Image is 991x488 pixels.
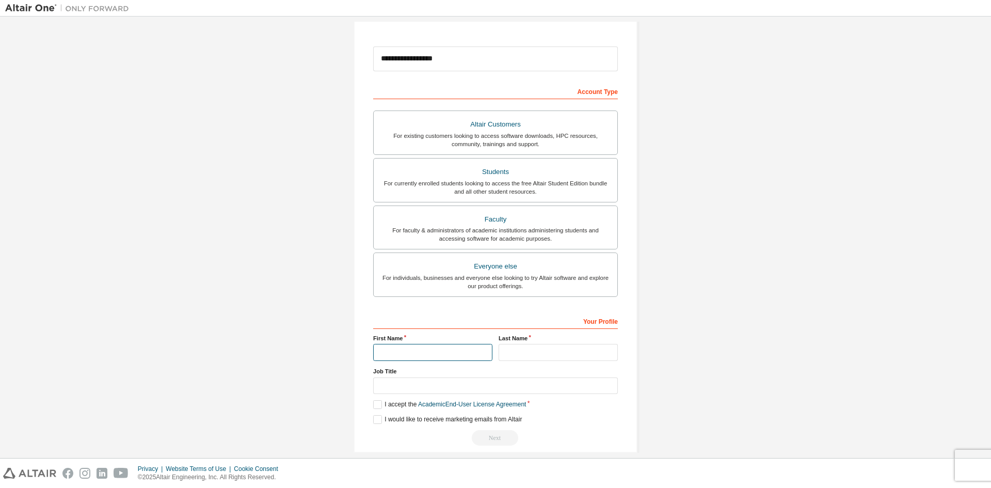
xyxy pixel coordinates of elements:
a: Academic End-User License Agreement [418,401,526,408]
img: instagram.svg [79,468,90,479]
div: Students [380,165,611,179]
label: First Name [373,334,492,342]
div: Privacy [138,465,166,473]
div: For existing customers looking to access software downloads, HPC resources, community, trainings ... [380,132,611,148]
img: Altair One [5,3,134,13]
img: facebook.svg [62,468,73,479]
label: Job Title [373,367,618,375]
div: Everyone else [380,259,611,274]
label: Last Name [499,334,618,342]
div: For currently enrolled students looking to access the free Altair Student Edition bundle and all ... [380,179,611,196]
img: linkedin.svg [97,468,107,479]
img: altair_logo.svg [3,468,56,479]
label: I would like to receive marketing emails from Altair [373,415,522,424]
div: Faculty [380,212,611,227]
p: © 2025 Altair Engineering, Inc. All Rights Reserved. [138,473,284,482]
div: Read and acccept EULA to continue [373,430,618,446]
div: For individuals, businesses and everyone else looking to try Altair software and explore our prod... [380,274,611,290]
label: I accept the [373,400,526,409]
div: Altair Customers [380,117,611,132]
img: youtube.svg [114,468,129,479]
div: For faculty & administrators of academic institutions administering students and accessing softwa... [380,226,611,243]
div: Account Type [373,83,618,99]
div: Your Profile [373,312,618,329]
div: Cookie Consent [234,465,284,473]
div: Website Terms of Use [166,465,234,473]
